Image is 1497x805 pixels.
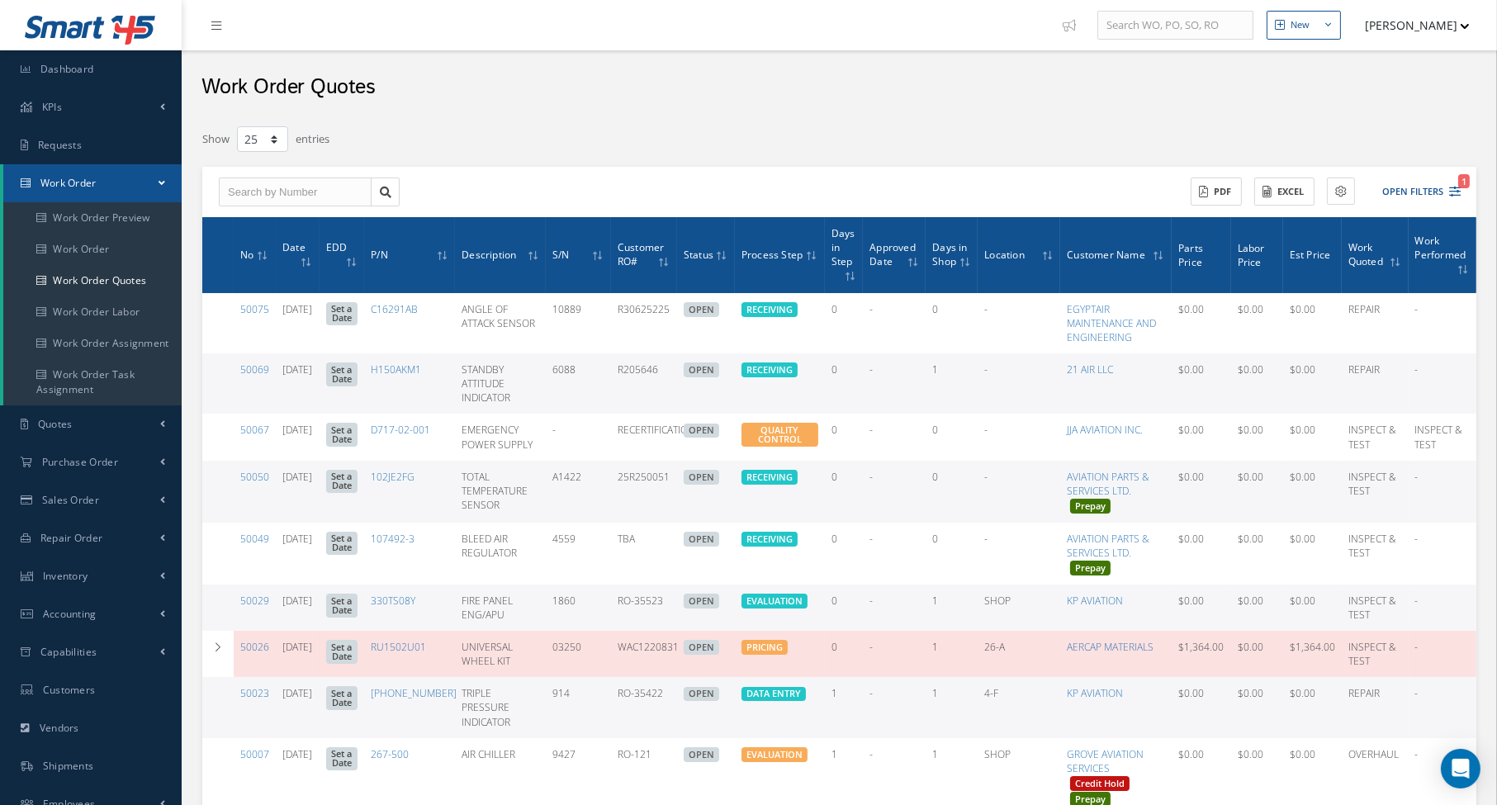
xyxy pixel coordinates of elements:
td: 25R250051 [611,461,677,523]
a: 21 AIR LLC [1067,362,1113,376]
td: FIRE PANEL ENG/APU [455,585,546,631]
td: $0.00 [1231,293,1283,353]
td: - [978,461,1060,523]
td: INSPECT & TEST [1342,414,1409,460]
span: EDD [326,239,348,254]
td: STANDBY ATTITUDE INDICATOR [455,353,546,414]
span: S/N [552,246,570,262]
td: - [978,414,1060,460]
a: Set a Date [326,640,358,664]
span: KPIs [42,100,62,114]
span: Work Quoted [1348,239,1383,268]
a: Work Order Preview [3,202,182,234]
td: RECERTIFICATION [611,414,677,460]
td: - [1409,631,1477,677]
td: - [546,414,611,460]
td: - [1409,677,1477,737]
span: Quotes [38,417,73,431]
td: 0 [825,461,863,523]
td: TOTAL TEMPERATURE SENSOR [455,461,546,523]
td: - [863,631,926,677]
td: $0.00 [1172,414,1231,460]
span: Requests [38,138,82,152]
td: 1 [926,631,978,677]
span: Customers [43,683,96,697]
span: Customer RO# [618,239,665,268]
span: Click to change it [741,470,798,485]
td: UNIVERSAL WHEEL KIT [455,631,546,677]
td: INSPECT & TEST [1342,461,1409,523]
td: WAC1220831 [611,631,677,677]
td: [DATE] [276,293,320,353]
td: $0.00 [1172,353,1231,414]
td: INSPECT & TEST [1342,523,1409,585]
span: OPEN [684,362,719,377]
a: 50075 [240,302,269,316]
td: RO-35523 [611,585,677,631]
td: 03250 [546,631,611,677]
span: OPEN [684,747,719,762]
td: - [863,353,926,414]
td: [DATE] [276,461,320,523]
td: $0.00 [1283,677,1342,737]
input: Search WO, PO, SO, RO [1097,11,1253,40]
td: - [978,293,1060,353]
span: Vendors [40,721,79,735]
span: OPEN [684,687,719,702]
span: Purchase Order [42,455,118,469]
span: Click to change it [741,302,798,317]
a: 50023 [240,686,269,700]
span: Click to change it [741,532,798,547]
a: Set a Date [326,470,358,494]
td: SHOP [978,585,1060,631]
td: $0.00 [1283,353,1342,414]
span: Accounting [43,607,97,621]
td: $1,364.00 [1172,631,1231,677]
a: Work Order Labor [3,296,182,328]
a: 50007 [240,747,269,761]
span: Click to change it [741,362,798,377]
a: Work Order Assignment [3,328,182,359]
td: EMERGENCY POWER SUPPLY [455,414,546,460]
td: REPAIR [1342,353,1409,414]
td: TRIPLE PRESSURE INDICATOR [455,677,546,737]
a: KP AVIATION [1067,594,1123,608]
span: Prepay [1070,561,1111,575]
a: Set a Date [326,594,358,618]
td: $0.00 [1283,414,1342,460]
a: 50029 [240,594,269,608]
span: Repair Order [40,531,103,545]
a: AVIATION PARTS & SERVICES LTD. [1067,532,1149,560]
button: Open Filters1 [1367,178,1461,206]
a: Set a Date [326,532,358,556]
td: 1 [926,353,978,414]
td: R30625225 [611,293,677,353]
a: KP AVIATION [1067,686,1123,700]
span: Days in Step [831,225,855,268]
td: 0 [825,631,863,677]
td: 1860 [546,585,611,631]
span: OPEN [684,302,719,317]
td: $0.00 [1231,353,1283,414]
a: 50026 [240,640,269,654]
span: OPEN [684,532,719,547]
a: H150AKM1 [371,362,421,376]
span: Click to change it [741,687,806,702]
a: AERCAP MATERIALS [1067,640,1154,654]
label: entries [296,125,329,148]
span: OPEN [684,424,719,438]
h2: Work Order Quotes [201,75,376,100]
td: $0.00 [1231,585,1283,631]
a: AVIATION PARTS & SERVICES LTD. [1067,470,1149,498]
span: Click to change it [741,594,808,608]
a: [PHONE_NUMBER] [371,686,457,700]
td: [DATE] [276,523,320,585]
td: 0 [825,585,863,631]
a: 50069 [240,362,269,376]
span: P/N [371,246,388,262]
td: $0.00 [1283,293,1342,353]
span: Capabilities [40,645,97,659]
span: Process Step [741,246,803,262]
span: Click to change it [741,747,808,762]
td: 10889 [546,293,611,353]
